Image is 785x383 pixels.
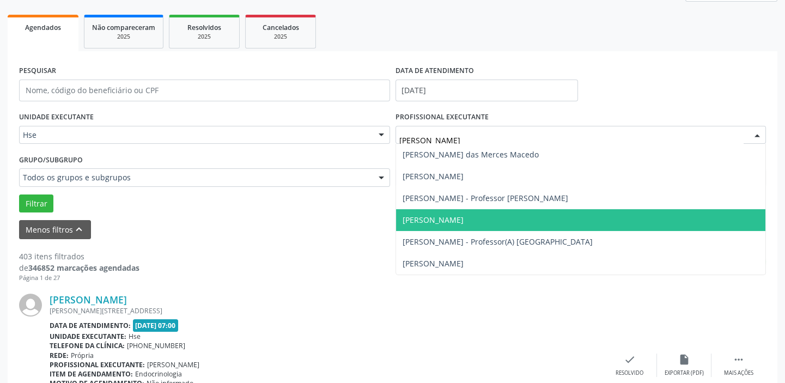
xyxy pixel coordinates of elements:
strong: 346852 marcações agendadas [28,263,139,273]
b: Unidade executante: [50,332,126,341]
span: [PERSON_NAME] - Professor(A) [GEOGRAPHIC_DATA] [403,236,593,247]
span: Hse [23,130,368,141]
b: Profissional executante: [50,360,145,369]
span: [PERSON_NAME] [403,258,464,269]
i: insert_drive_file [678,354,690,366]
div: Página 1 de 27 [19,273,139,283]
i:  [733,354,745,366]
label: UNIDADE EXECUTANTE [19,109,94,126]
input: Selecione um profissional [399,130,744,151]
img: img [19,294,42,317]
span: Agendados [25,23,61,32]
span: [PERSON_NAME] das Merces Macedo [403,149,539,160]
b: Rede: [50,351,69,360]
span: [PHONE_NUMBER] [127,341,185,350]
span: Cancelados [263,23,299,32]
button: Filtrar [19,194,53,213]
div: [PERSON_NAME][STREET_ADDRESS] [50,306,603,315]
span: Todos os grupos e subgrupos [23,172,368,183]
i: check [624,354,636,366]
i: keyboard_arrow_up [73,223,85,235]
b: Item de agendamento: [50,369,133,379]
div: 403 itens filtrados [19,251,139,262]
div: 2025 [177,33,232,41]
span: Hse [129,332,141,341]
label: PROFISSIONAL EXECUTANTE [395,109,489,126]
div: Exportar (PDF) [665,369,704,377]
b: Telefone da clínica: [50,341,125,350]
button: Menos filtroskeyboard_arrow_up [19,220,91,239]
div: 2025 [253,33,308,41]
span: [PERSON_NAME] [147,360,199,369]
span: [DATE] 07:00 [133,319,179,332]
div: Resolvido [616,369,643,377]
b: Data de atendimento: [50,321,131,330]
span: [PERSON_NAME] [403,171,464,181]
label: DATA DE ATENDIMENTO [395,63,474,80]
div: Mais ações [724,369,753,377]
input: Selecione um intervalo [395,80,578,101]
span: Própria [71,351,94,360]
div: de [19,262,139,273]
label: PESQUISAR [19,63,56,80]
div: 2025 [92,33,155,41]
label: Grupo/Subgrupo [19,151,83,168]
span: Endocrinologia [135,369,182,379]
span: [PERSON_NAME] [403,215,464,225]
span: Não compareceram [92,23,155,32]
span: [PERSON_NAME] - Professor [PERSON_NAME] [403,193,568,203]
span: Resolvidos [187,23,221,32]
a: [PERSON_NAME] [50,294,127,306]
input: Nome, código do beneficiário ou CPF [19,80,390,101]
